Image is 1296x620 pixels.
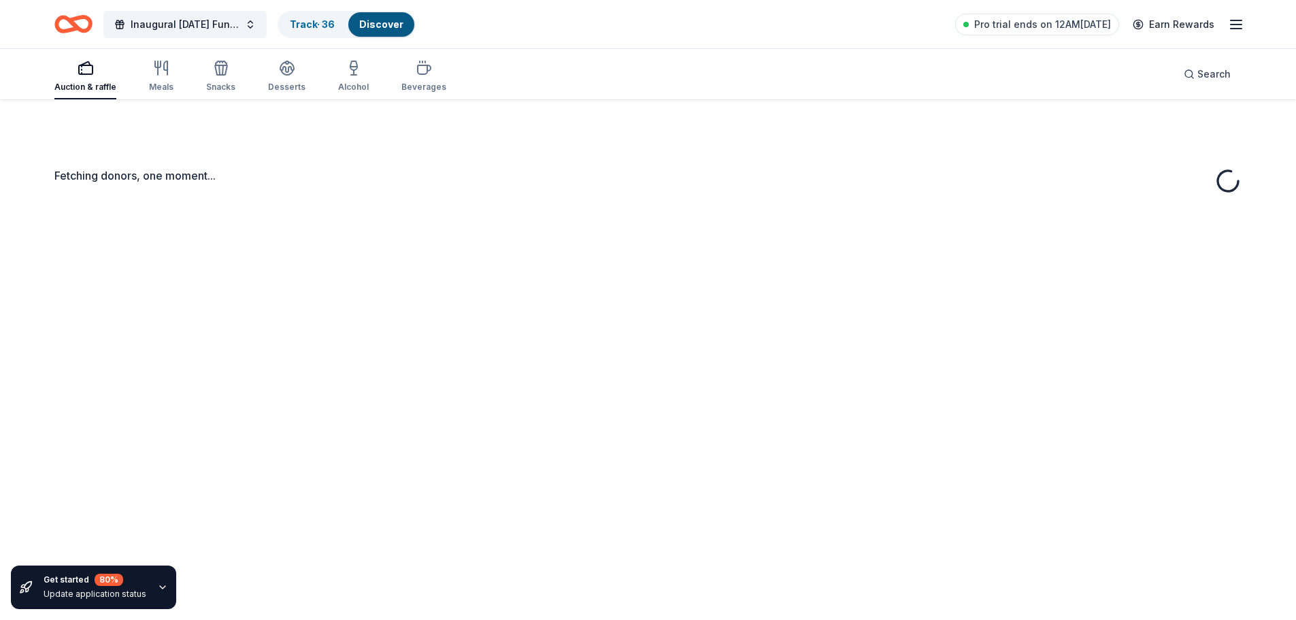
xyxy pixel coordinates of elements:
[1125,12,1223,37] a: Earn Rewards
[278,11,416,38] button: Track· 36Discover
[955,14,1119,35] a: Pro trial ends on 12AM[DATE]
[54,82,116,93] div: Auction & raffle
[44,574,146,586] div: Get started
[95,574,123,586] div: 80 %
[44,589,146,600] div: Update application status
[206,82,235,93] div: Snacks
[268,82,305,93] div: Desserts
[1173,61,1242,88] button: Search
[401,82,446,93] div: Beverages
[149,54,173,99] button: Meals
[54,167,1242,184] div: Fetching donors, one moment...
[268,54,305,99] button: Desserts
[131,16,239,33] span: Inaugural [DATE] Fundraising Brunch
[401,54,446,99] button: Beverages
[338,82,369,93] div: Alcohol
[974,16,1111,33] span: Pro trial ends on 12AM[DATE]
[1197,66,1231,82] span: Search
[54,8,93,40] a: Home
[338,54,369,99] button: Alcohol
[54,54,116,99] button: Auction & raffle
[206,54,235,99] button: Snacks
[290,18,335,30] a: Track· 36
[103,11,267,38] button: Inaugural [DATE] Fundraising Brunch
[359,18,403,30] a: Discover
[149,82,173,93] div: Meals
